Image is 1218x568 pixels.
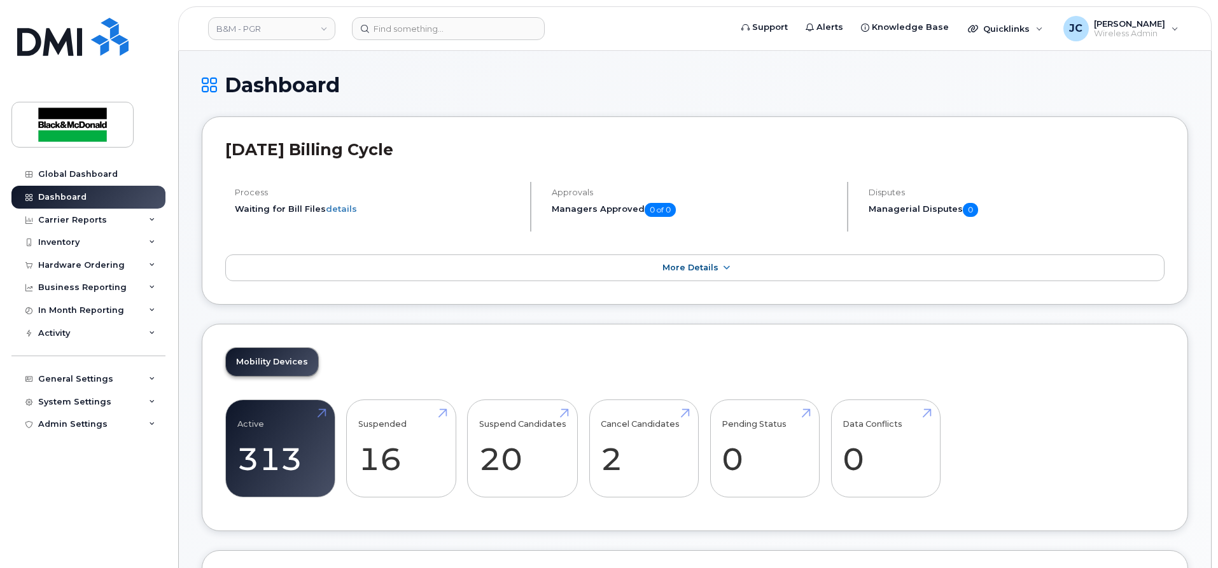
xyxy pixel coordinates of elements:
a: Mobility Devices [226,348,318,376]
li: Waiting for Bill Files [235,203,519,215]
a: Suspended 16 [358,406,444,490]
h4: Process [235,188,519,197]
span: More Details [662,263,718,272]
a: Active 313 [237,406,323,490]
a: Cancel Candidates 2 [601,406,687,490]
a: Data Conflicts 0 [843,406,928,490]
h4: Disputes [869,188,1165,197]
h1: Dashboard [202,74,1188,96]
h2: [DATE] Billing Cycle [225,140,1165,159]
h5: Managerial Disputes [869,203,1165,217]
span: 0 of 0 [645,203,676,217]
h4: Approvals [552,188,836,197]
span: 0 [963,203,978,217]
a: Pending Status 0 [722,406,808,490]
a: Suspend Candidates 20 [479,406,566,490]
h5: Managers Approved [552,203,836,217]
a: details [326,204,357,214]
